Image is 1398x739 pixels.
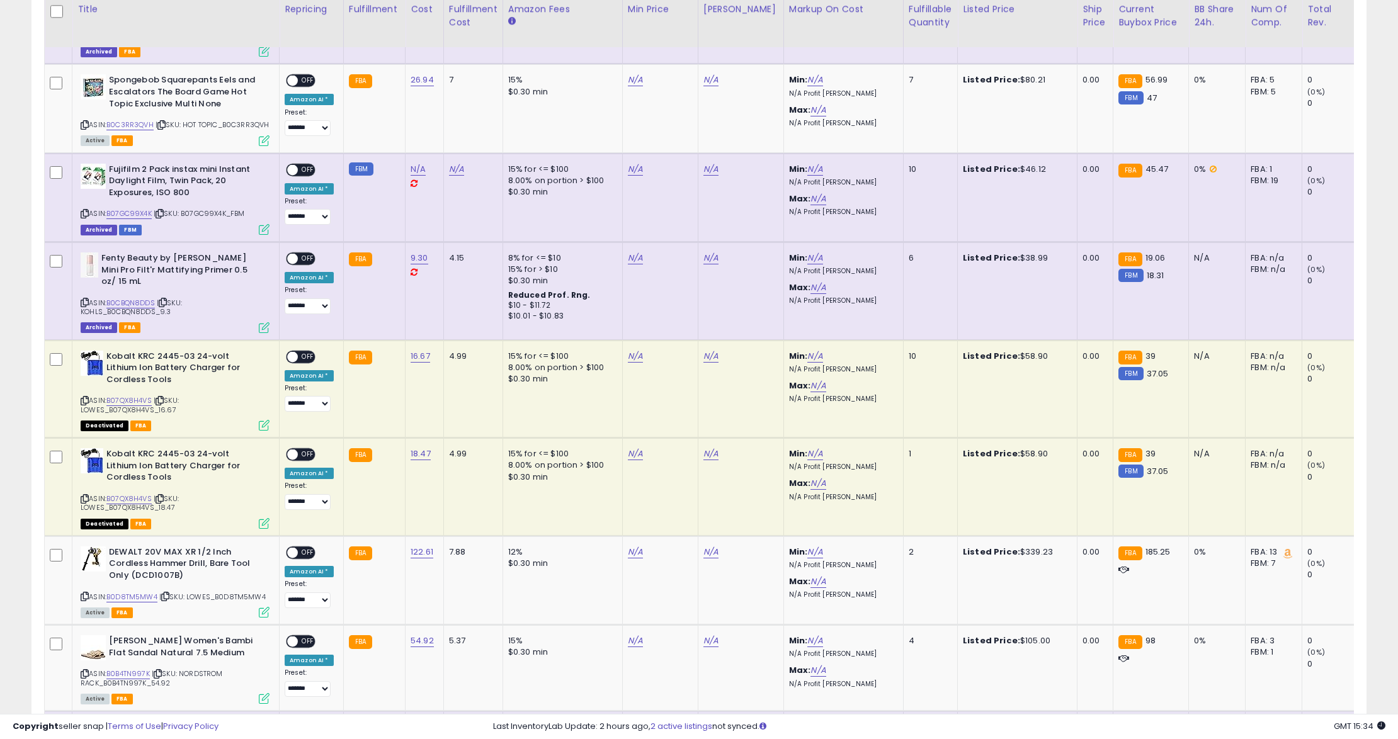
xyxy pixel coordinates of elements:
[789,89,894,98] p: N/A Profit [PERSON_NAME]
[109,635,262,662] b: [PERSON_NAME] Women's Bambi Flat Sandal Natural 7.5 Medium
[81,494,179,512] span: | SKU: LOWES_B07QX8H4VS_18.47
[1083,164,1103,175] div: 0.00
[963,546,1020,558] b: Listed Price:
[508,546,613,558] div: 12%
[807,448,822,460] a: N/A
[1194,546,1236,558] div: 0%
[1147,269,1164,281] span: 18.31
[789,575,811,587] b: Max:
[909,74,948,86] div: 7
[963,448,1020,460] b: Listed Price:
[508,448,613,460] div: 15% for <= $100
[1307,635,1358,646] div: 0
[81,322,117,333] span: Listings that have been deleted from Seller Central
[1307,558,1325,568] small: (0%)
[154,208,245,218] span: | SKU: B07GC99X4K_FBM
[807,350,822,363] a: N/A
[285,94,334,105] div: Amazon AI *
[789,365,894,374] p: N/A Profit [PERSON_NAME]
[1307,3,1353,29] div: Total Rev.
[1118,3,1183,29] div: Current Buybox Price
[1307,98,1358,109] div: 0
[789,650,894,658] p: N/A Profit [PERSON_NAME]
[508,264,613,275] div: 15% for > $10
[703,252,719,264] a: N/A
[285,370,334,381] div: Amazon AI *
[349,252,372,266] small: FBA
[106,208,152,219] a: B07GC99X4K
[789,252,808,264] b: Min:
[411,3,438,16] div: Cost
[81,225,117,235] span: Listings that have been deleted from Seller Central
[789,119,894,128] p: N/A Profit [PERSON_NAME]
[111,135,133,146] span: FBA
[1334,720,1385,732] span: 2025-08-15 15:34 GMT
[508,300,613,311] div: $10 - $11.72
[810,380,826,392] a: N/A
[1251,448,1292,460] div: FBA: n/a
[628,74,643,86] a: N/A
[807,252,822,264] a: N/A
[349,74,372,88] small: FBA
[119,225,142,235] span: FBM
[909,164,948,175] div: 10
[789,546,808,558] b: Min:
[81,351,270,430] div: ASIN:
[349,162,373,176] small: FBM
[81,448,270,527] div: ASIN:
[111,607,133,618] span: FBA
[1251,74,1292,86] div: FBA: 5
[298,76,318,86] span: OFF
[77,3,274,16] div: Title
[411,635,434,647] a: 54.92
[109,546,262,585] b: DEWALT 20V MAX XR 1/2 Inch Cordless Hammer Drill, Bare Tool Only (DCD1007B)
[807,546,822,558] a: N/A
[789,635,808,646] b: Min:
[963,635,1020,646] b: Listed Price:
[703,3,778,16] div: [PERSON_NAME]
[119,322,140,333] span: FBA
[285,655,334,666] div: Amazon AI *
[1194,351,1236,362] div: N/A
[13,721,219,733] div: seller snap | |
[810,281,826,294] a: N/A
[298,254,318,264] span: OFF
[1307,87,1325,97] small: (0%)
[1118,546,1142,560] small: FBA
[1307,546,1358,558] div: 0
[1083,635,1103,646] div: 0.00
[285,482,334,510] div: Preset:
[285,580,334,608] div: Preset:
[789,193,811,205] b: Max:
[285,668,334,697] div: Preset:
[963,163,1020,175] b: Listed Price:
[1118,448,1142,462] small: FBA
[1083,252,1103,264] div: 0.00
[13,720,59,732] strong: Copyright
[789,3,898,16] div: Markup on Cost
[1147,92,1157,104] span: 47
[1145,448,1156,460] span: 39
[628,546,643,558] a: N/A
[807,635,822,647] a: N/A
[1251,351,1292,362] div: FBA: n/a
[508,373,613,385] div: $0.30 min
[1251,460,1292,471] div: FBM: n/a
[106,120,154,130] a: B0C3RR3QVH
[1251,3,1297,29] div: Num of Comp.
[1251,635,1292,646] div: FBA: 3
[1251,264,1292,275] div: FBM: n/a
[508,186,613,198] div: $0.30 min
[109,74,262,113] b: Spongebob Squarepants Eels and Escalators The Board Game Hot Topic Exclusive Multi None
[628,350,643,363] a: N/A
[81,164,270,234] div: ASIN:
[1118,465,1143,478] small: FBM
[508,290,591,300] b: Reduced Prof. Rng.
[81,546,106,572] img: 41xYv9wpMuL._SL40_.jpg
[449,546,493,558] div: 7.88
[963,3,1072,16] div: Listed Price
[449,252,493,264] div: 4.15
[807,74,822,86] a: N/A
[130,519,152,529] span: FBA
[789,590,894,599] p: N/A Profit [PERSON_NAME]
